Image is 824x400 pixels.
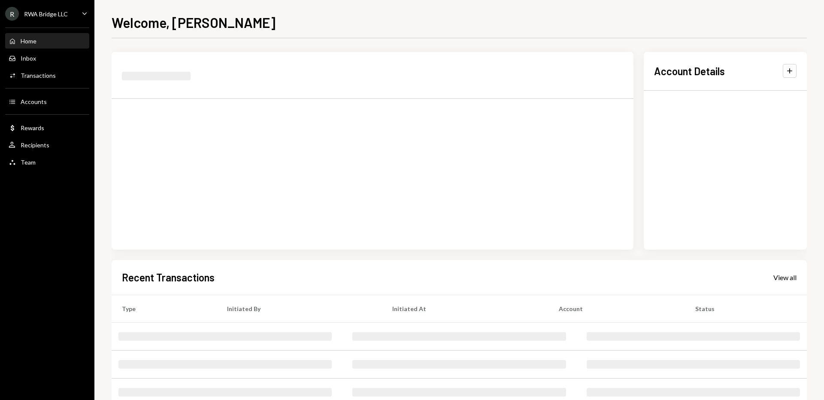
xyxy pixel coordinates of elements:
[5,120,89,135] a: Rewards
[773,272,797,282] a: View all
[654,64,725,78] h2: Account Details
[5,94,89,109] a: Accounts
[21,124,44,131] div: Rewards
[685,295,807,322] th: Status
[112,14,276,31] h1: Welcome, [PERSON_NAME]
[122,270,215,284] h2: Recent Transactions
[21,55,36,62] div: Inbox
[5,67,89,83] a: Transactions
[21,98,47,105] div: Accounts
[24,10,68,18] div: RWA Bridge LLC
[5,7,19,21] div: R
[382,295,548,322] th: Initiated At
[112,295,217,322] th: Type
[5,137,89,153] a: Recipients
[217,295,382,322] th: Initiated By
[21,72,56,79] div: Transactions
[548,295,685,322] th: Account
[5,50,89,66] a: Inbox
[21,141,49,149] div: Recipients
[21,37,36,45] div: Home
[21,159,36,166] div: Team
[5,33,89,49] a: Home
[5,154,89,170] a: Team
[773,273,797,282] div: View all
